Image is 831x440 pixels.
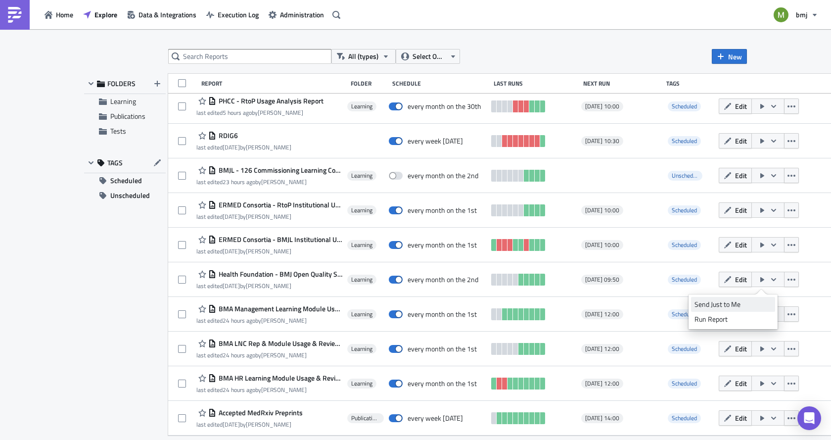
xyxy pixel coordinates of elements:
span: Edit [735,205,747,215]
span: Edit [735,274,747,285]
time: 2025-09-15T13:03:09Z [223,316,255,325]
button: Home [40,7,78,22]
div: last edited by [PERSON_NAME] [196,178,342,186]
button: Unscheduled [84,188,166,203]
button: Edit [719,168,752,183]
div: Open Intercom Messenger [797,406,821,430]
span: Scheduled [672,136,697,146]
span: Scheduled [110,173,142,188]
span: [DATE] 10:00 [585,206,619,214]
span: Learning [351,276,372,284]
span: Select Owner [413,51,446,62]
span: BMA HR Learning Module Usage & Reviews [216,374,342,383]
div: last edited by [PERSON_NAME] [196,421,303,428]
button: Edit [719,341,752,356]
div: last edited by [PERSON_NAME] [196,247,342,255]
div: Report [201,80,346,87]
span: Scheduled [668,101,701,111]
time: 2025-08-21T11:56:12Z [223,143,240,152]
span: Publications [110,111,145,121]
span: TAGS [107,158,123,167]
time: 2025-09-12T09:37:48Z [223,212,240,221]
button: Data & Integrations [122,7,201,22]
div: last edited by [PERSON_NAME] [196,282,342,290]
div: every month on the 2nd [408,275,478,284]
div: last edited by [PERSON_NAME] [196,317,342,324]
span: Scheduled [672,101,697,111]
span: [DATE] 10:00 [585,102,619,110]
span: Scheduled [668,240,701,250]
div: every month on the 1st [408,310,477,319]
span: ERMED Consortia - RtoP Institutional Usage Report [216,200,342,209]
img: PushMetrics [7,7,23,23]
button: Edit [719,133,752,148]
div: Next Run [583,80,662,87]
span: Edit [735,101,747,111]
button: bmj [768,4,824,26]
div: every month on the 1st [408,379,477,388]
span: Scheduled [672,344,697,353]
span: Learning [351,206,372,214]
span: Scheduled [668,309,701,319]
span: [DATE] 10:30 [585,137,619,145]
span: Learning [110,96,136,106]
span: Data & Integrations [138,9,196,20]
span: Edit [735,170,747,181]
time: 2025-09-12T09:35:47Z [223,246,240,256]
span: RDIG6 [216,131,238,140]
input: Search Reports [168,49,331,64]
span: Scheduled [672,205,697,215]
span: Learning [351,310,372,318]
span: Scheduled [668,413,701,423]
div: every month on the 2nd [408,171,478,180]
span: Scheduled [672,309,697,319]
span: Health Foundation - BMJ Open Quality Submissions Report [216,270,342,279]
button: Edit [719,202,752,218]
button: Edit [719,410,752,426]
span: Learning [351,241,372,249]
time: 2025-09-15T13:58:04Z [223,177,255,187]
span: Unscheduled [110,188,150,203]
div: last edited by [PERSON_NAME] [196,144,291,151]
span: All (types) [348,51,378,62]
span: Learning [351,102,372,110]
time: 2025-09-15T12:56:18Z [223,385,255,394]
span: ERMED Consortia - BMJL Institutional Usage [216,235,342,244]
span: Scheduled [668,344,701,354]
span: [DATE] 12:00 [585,345,619,353]
a: Execution Log [201,7,264,22]
span: Scheduled [672,275,697,284]
span: Scheduled [672,413,697,423]
span: Edit [735,343,747,354]
span: Tests [110,126,126,136]
span: Scheduled [668,136,701,146]
span: Scheduled [668,379,701,389]
button: Administration [264,7,329,22]
span: Edit [735,240,747,250]
button: All (types) [331,49,396,64]
time: 2025-09-16T07:40:50Z [223,108,252,117]
span: BMA LNC Rep & Module Usage & Reviews (for publication) - Monthly [216,339,342,348]
span: Home [56,9,73,20]
div: last edited by [PERSON_NAME] [196,351,342,359]
div: every week on Monday [408,137,463,146]
span: Scheduled [668,205,701,215]
span: Unscheduled [672,171,703,180]
div: Folder [351,80,387,87]
span: BMJL - 126 Commissioning Learning Course Usage & Reviews [216,166,342,175]
span: Publications [351,414,380,422]
span: [DATE] 09:50 [585,276,619,284]
button: Edit [719,98,752,114]
span: Execution Log [218,9,259,20]
span: Learning [351,345,372,353]
div: Send Just to Me [694,299,772,309]
span: [DATE] 10:00 [585,241,619,249]
div: last edited by [PERSON_NAME] [196,213,342,220]
span: [DATE] 14:00 [585,414,619,422]
button: Select Owner [396,49,460,64]
span: Edit [735,413,747,423]
button: New [712,49,747,64]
